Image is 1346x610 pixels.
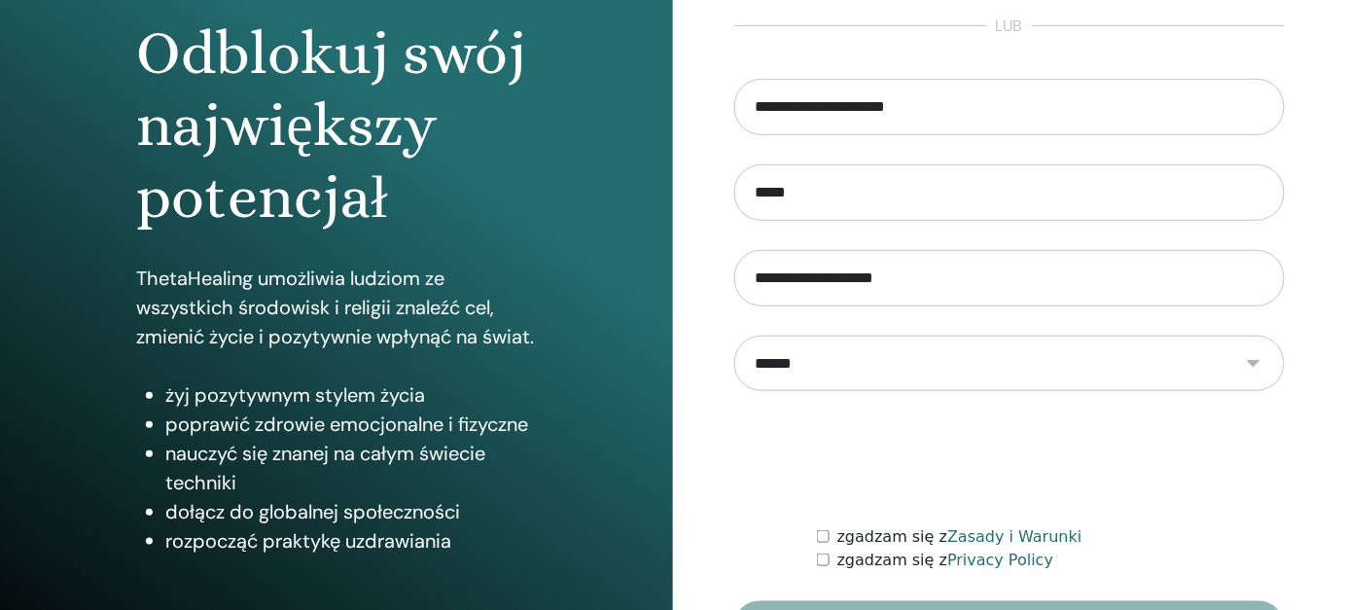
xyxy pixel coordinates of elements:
iframe: reCAPTCHA [862,420,1157,496]
li: poprawić zdrowie emocjonalne i fizyczne [165,410,536,439]
a: Privacy Policy [947,551,1053,569]
label: zgadzam się z [837,525,1082,549]
p: ThetaHealing umożliwia ludziom ze wszystkich środowisk i religii znaleźć cel, zmienić życie i poz... [136,264,536,351]
a: Zasady i Warunki [947,527,1081,546]
span: lub [986,15,1033,38]
li: żyj pozytywnym stylem życia [165,380,536,410]
label: zgadzam się z [837,549,1054,572]
li: nauczyć się znanej na całym świecie techniki [165,439,536,497]
li: rozpocząć praktykę uzdrawiania [165,526,536,556]
h1: Odblokuj swój największy potencjał [136,18,536,234]
li: dołącz do globalnej społeczności [165,497,536,526]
